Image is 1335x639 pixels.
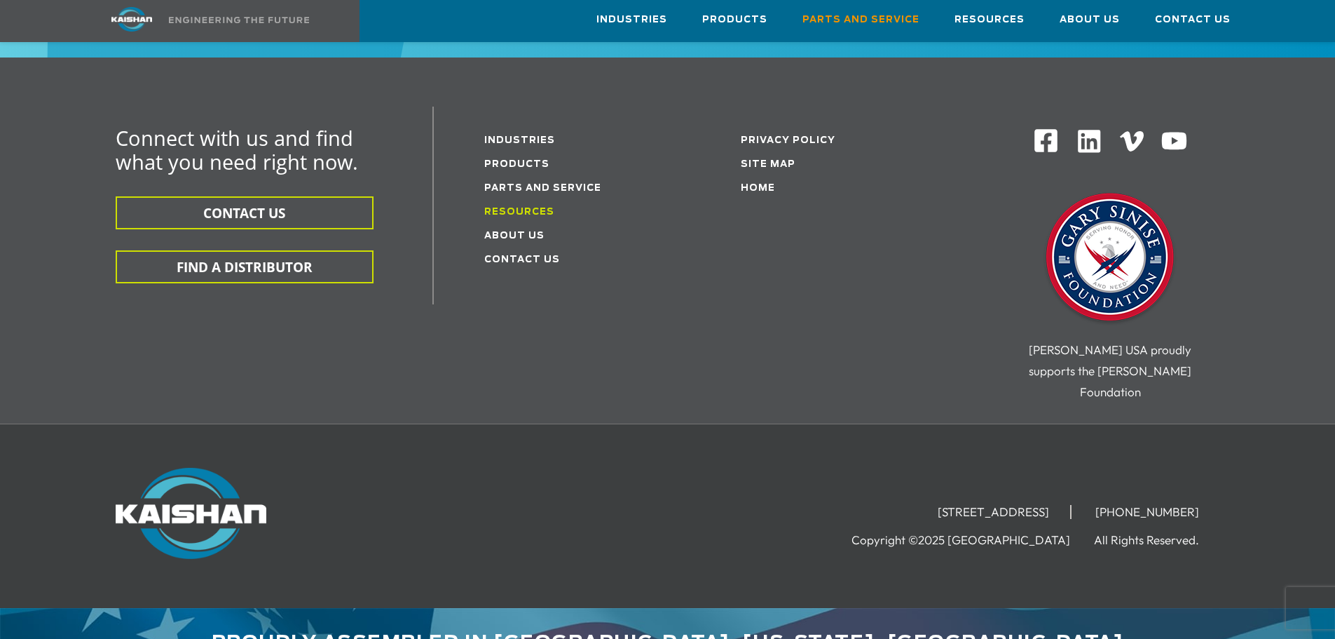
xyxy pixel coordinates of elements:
span: Parts and Service [802,12,919,28]
a: Products [484,160,549,169]
a: Products [702,1,767,39]
a: Parts and Service [802,1,919,39]
a: Resources [484,208,554,217]
img: Linkedin [1076,128,1103,155]
img: Engineering the future [169,17,309,23]
img: tab_keywords_by_traffic_grey.svg [139,81,151,93]
span: About Us [1060,12,1120,28]
span: Products [702,12,767,28]
img: logo_orange.svg [22,22,34,34]
div: Domain: [DOMAIN_NAME] [36,36,154,48]
li: All Rights Reserved. [1094,533,1220,547]
button: FIND A DISTRIBUTOR [116,250,374,283]
div: Keywords by Traffic [155,83,236,92]
img: Youtube [1161,128,1188,155]
span: Resources [954,12,1025,28]
span: Connect with us and find what you need right now. [116,124,358,175]
a: Resources [954,1,1025,39]
a: Home [741,184,775,193]
button: CONTACT US [116,196,374,229]
img: kaishan logo [79,7,184,32]
a: Industries [596,1,667,39]
li: [STREET_ADDRESS] [917,505,1072,519]
img: tab_domain_overview_orange.svg [38,81,49,93]
span: Contact Us [1155,12,1231,28]
a: Privacy Policy [741,136,835,145]
li: Copyright ©2025 [GEOGRAPHIC_DATA] [851,533,1091,547]
a: Contact Us [484,255,560,264]
img: Facebook [1033,128,1059,154]
a: Parts and service [484,184,601,193]
a: Industries [484,136,555,145]
li: [PHONE_NUMBER] [1074,505,1220,519]
span: Industries [596,12,667,28]
span: [PERSON_NAME] USA proudly supports the [PERSON_NAME] Foundation [1029,342,1191,399]
img: Vimeo [1120,131,1144,152]
a: About Us [1060,1,1120,39]
img: Gary Sinise Foundation [1040,189,1180,329]
img: website_grey.svg [22,36,34,48]
img: Kaishan [116,468,266,559]
a: Site Map [741,160,795,169]
a: About Us [484,231,545,241]
div: v 4.0.25 [39,22,69,34]
div: Domain Overview [53,83,125,92]
a: Contact Us [1155,1,1231,39]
